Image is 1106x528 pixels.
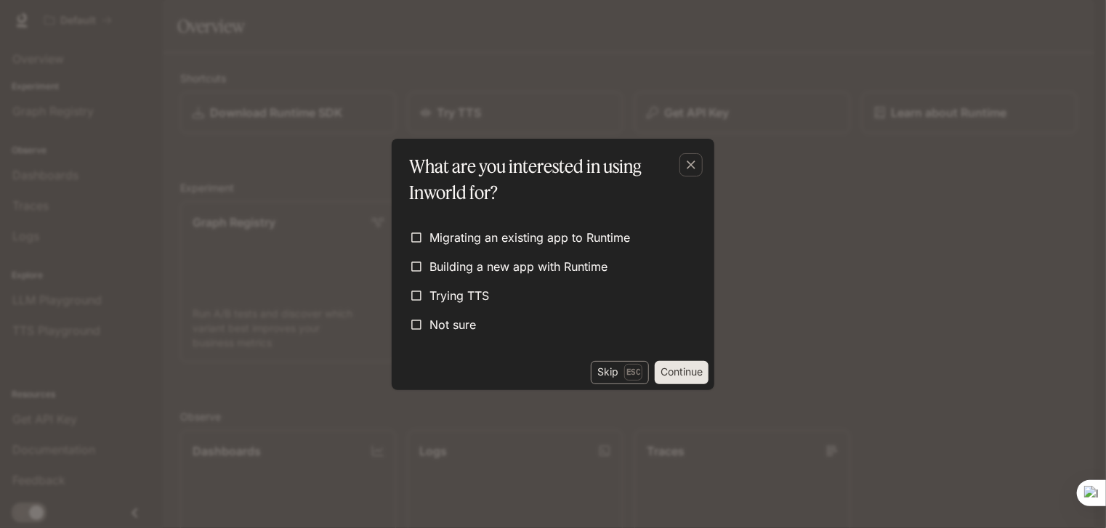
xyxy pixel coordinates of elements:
span: Migrating an existing app to Runtime [429,229,630,246]
span: Not sure [429,316,476,333]
button: SkipEsc [591,361,649,384]
button: Continue [655,361,709,384]
span: Building a new app with Runtime [429,258,608,275]
p: What are you interested in using Inworld for? [409,153,691,206]
p: Esc [624,364,642,380]
span: Trying TTS [429,287,489,304]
